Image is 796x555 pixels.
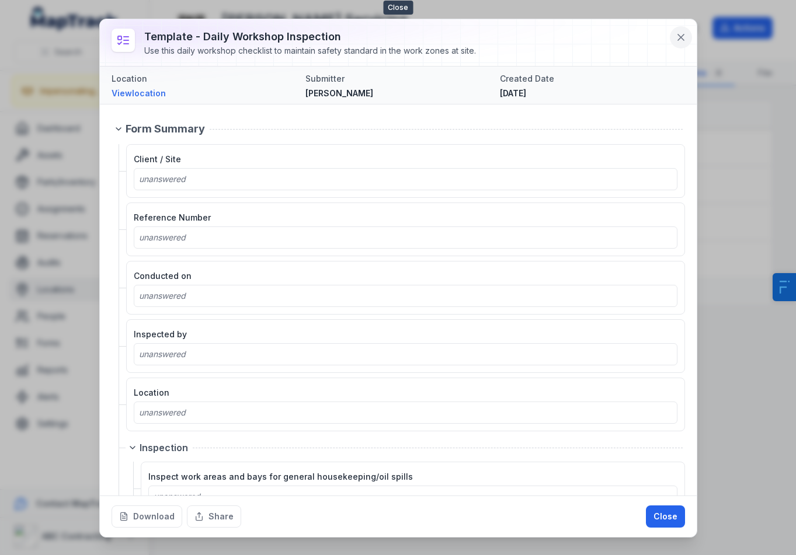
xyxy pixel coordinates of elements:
[646,505,685,528] button: Close
[112,88,297,99] a: Viewlocation
[154,491,200,501] span: unanswered
[134,329,187,339] span: Inspected by
[112,505,182,528] button: Download
[305,74,345,83] span: Submitter
[140,441,188,455] span: Inspection
[134,154,181,164] span: Client / Site
[139,407,186,417] span: unanswered
[383,1,413,15] span: Close
[500,74,554,83] span: Created Date
[144,45,476,57] div: Use this daily workshop checklist to maintain safety standard in the work zones at site.
[139,291,186,301] span: unanswered
[134,388,169,397] span: Location
[112,74,147,83] span: Location
[134,271,192,281] span: Conducted on
[134,212,211,222] span: Reference Number
[500,88,526,98] time: 03/10/2025, 10:10:00 am
[139,232,186,242] span: unanswered
[305,88,373,98] span: [PERSON_NAME]
[187,505,241,528] button: Share
[500,88,526,98] span: [DATE]
[148,472,413,481] span: Inspect work areas and bays for general housekeeping/oil spills
[126,121,205,137] span: Form Summary
[144,29,476,45] h3: Template - Daily Workshop Inspection
[139,174,186,184] span: unanswered
[139,349,186,359] span: unanswered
